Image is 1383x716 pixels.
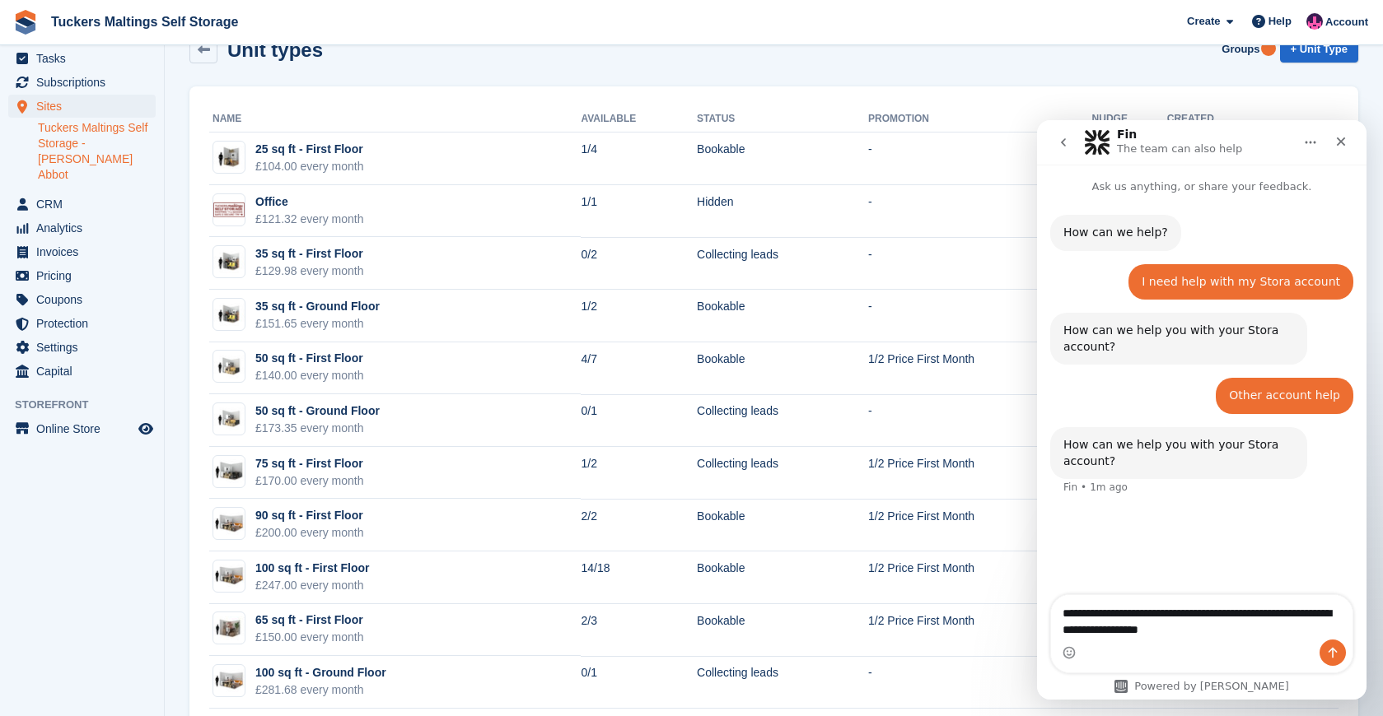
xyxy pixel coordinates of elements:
td: 2/3 [581,604,697,657]
span: Sites [36,95,135,118]
a: menu [8,312,156,335]
a: Tuckers Maltings Self Storage [44,8,245,35]
a: menu [8,264,156,287]
div: 50 sq ft - Ground Floor [255,402,380,420]
img: IMG_0539.png [213,202,245,217]
span: Subscriptions [36,71,135,94]
td: - [868,394,1092,447]
a: menu [8,417,156,440]
td: - [868,237,1092,290]
span: Invoices [36,240,135,263]
a: menu [8,193,156,216]
img: 100-sqft-unit.jpeg [213,512,245,536]
a: Tuckers Maltings Self Storage - [PERSON_NAME] Abbot [38,120,156,183]
span: Capital [36,360,135,383]
th: Created [1167,106,1266,133]
div: £281.68 every month [255,681,386,699]
div: £173.35 every month [255,420,380,437]
a: + Unit Type [1280,35,1358,63]
th: Status [697,106,868,133]
img: 75-sqft-unit.jpeg [213,459,245,483]
td: Collecting leads [697,656,868,709]
div: 65 sq ft - First Floor [255,611,364,629]
a: menu [8,360,156,383]
a: menu [8,95,156,118]
td: 4/7 [581,342,697,395]
div: 35 sq ft - Ground Floor [255,298,380,315]
td: Bookable [697,290,868,342]
a: Groups [1215,35,1266,63]
a: Preview store [136,419,156,439]
th: Nudge [1092,106,1167,133]
div: 25 sq ft - First Floor [255,141,364,158]
td: Bookable [697,604,868,657]
td: Bookable [697,133,868,185]
span: CRM [36,193,135,216]
div: £121.32 every month [255,211,364,228]
div: £200.00 every month [255,524,364,542]
td: 1/2 Price First Month [868,551,1092,604]
td: 1/2 [581,447,697,500]
img: 35-sqft-unit.jpeg [213,303,245,327]
td: 1/2 Price First Month [868,342,1092,395]
a: menu [8,240,156,263]
a: menu [8,47,156,70]
div: Office [255,193,364,211]
td: Collecting leads [697,237,868,290]
div: £140.00 every month [255,367,364,384]
div: £151.65 every month [255,315,380,332]
span: Analytics [36,216,135,239]
a: menu [8,216,156,239]
span: Storefront [15,397,164,413]
div: £104.00 every month [255,158,364,175]
th: Promotion [868,106,1092,133]
img: 25-sqft-unit.jpeg [213,146,245,170]
div: 50 sq ft - First Floor [255,350,364,367]
td: 0/2 [581,237,697,290]
td: 1/2 Price First Month [868,499,1092,551]
td: 0/1 [581,656,697,709]
div: 75 sq ft - First Floor [255,455,364,472]
td: 1/2 [581,290,697,342]
td: 1/1 [581,185,697,238]
h2: Unit types [227,39,323,61]
td: 0/1 [581,394,697,447]
img: 64-sqft-unit.jpeg [213,616,245,640]
img: 50-sqft-unit.jpeg [213,407,245,431]
th: Name [209,106,581,133]
td: 1/4 [581,133,697,185]
div: Tooltip anchor [1261,41,1276,56]
span: Account [1325,14,1368,30]
div: £170.00 every month [255,472,364,490]
div: 100 sq ft - First Floor [255,560,369,577]
td: - [868,185,1092,238]
img: Rosie Yates [1306,13,1323,30]
td: Bookable [697,499,868,551]
iframe: Intercom live chat [1037,120,1367,700]
td: Collecting leads [697,394,868,447]
td: 1/2 Price First Month [868,604,1092,657]
img: 100-sqft-unit.jpeg [213,564,245,588]
div: £150.00 every month [255,629,364,646]
div: 90 sq ft - First Floor [255,507,364,524]
img: stora-icon-8386f47178a22dfd0bd8f6a31ec36ba5ce8667c1dd55bd0f319d3a0aa187defe.svg [13,10,38,35]
a: menu [8,71,156,94]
